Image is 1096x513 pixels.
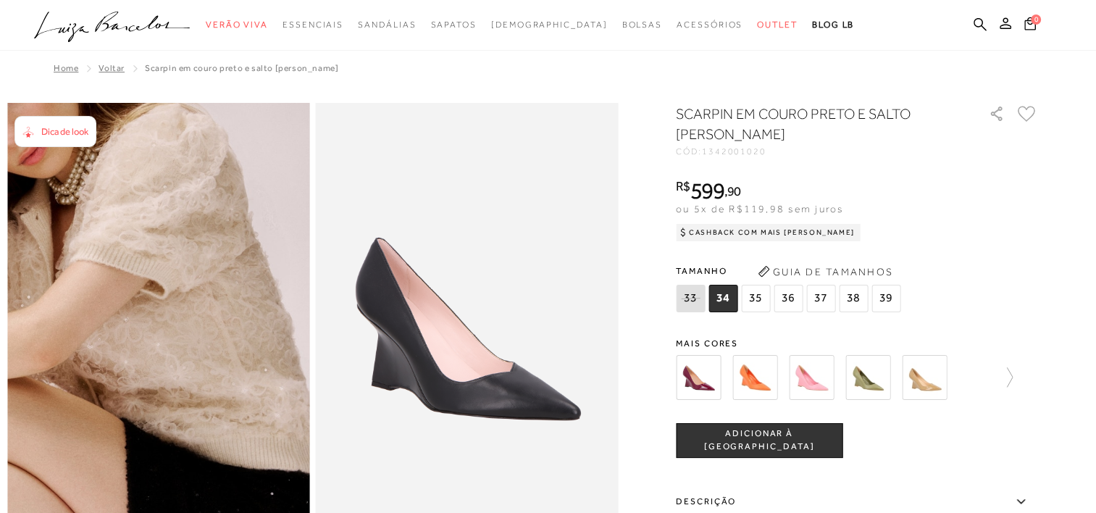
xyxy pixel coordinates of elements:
img: SCARPIN ANABELA EM COURO LARANJA SUNSET [732,355,777,400]
span: 1342001020 [702,146,766,157]
a: BLOG LB [812,12,854,38]
span: ou 5x de R$119,98 sem juros [676,203,843,214]
a: categoryNavScreenReaderText [430,12,476,38]
span: Tamanho [676,260,904,282]
span: 34 [708,285,737,312]
a: categoryNavScreenReaderText [622,12,662,38]
img: SCARPIN ANABELA EM COURO VERNIZ BEGE ARGILA [902,355,947,400]
span: 599 [690,178,724,204]
img: SCARPIN ANABELA EM COURO ROSA CEREJEIRA [789,355,834,400]
span: Acessórios [677,20,742,30]
div: CÓD: [676,147,966,156]
span: 90 [727,183,741,199]
span: BLOG LB [812,20,854,30]
a: categoryNavScreenReaderText [283,12,343,38]
span: 35 [741,285,770,312]
a: categoryNavScreenReaderText [677,12,742,38]
span: Essenciais [283,20,343,30]
a: Voltar [99,63,125,73]
div: Cashback com Mais [PERSON_NAME] [676,224,861,241]
a: Home [54,63,78,73]
span: 38 [839,285,868,312]
a: categoryNavScreenReaderText [757,12,798,38]
i: , [724,185,741,198]
span: 33 [676,285,705,312]
h1: SCARPIN EM COURO PRETO E SALTO [PERSON_NAME] [676,104,948,144]
span: [DEMOGRAPHIC_DATA] [491,20,608,30]
i: R$ [676,180,690,193]
button: ADICIONAR À [GEOGRAPHIC_DATA] [676,423,842,458]
button: Guia de Tamanhos [753,260,898,283]
span: Mais cores [676,339,1038,348]
span: Sandálias [358,20,416,30]
span: 39 [871,285,900,312]
span: ADICIONAR À [GEOGRAPHIC_DATA] [677,427,842,453]
a: noSubCategoriesText [491,12,608,38]
span: 0 [1031,14,1041,25]
a: categoryNavScreenReaderText [358,12,416,38]
span: Outlet [757,20,798,30]
span: Sapatos [430,20,476,30]
span: 37 [806,285,835,312]
span: 36 [774,285,803,312]
span: Dica de look [41,126,88,137]
span: Bolsas [622,20,662,30]
span: Verão Viva [206,20,268,30]
img: SCARPIN ANABELA EM COURO VERDE OLIVA [845,355,890,400]
a: categoryNavScreenReaderText [206,12,268,38]
button: 0 [1020,16,1040,36]
img: SCARPIN ANABELA EM COURO VERNIZ MARSALA [676,355,721,400]
span: SCARPIN EM COURO PRETO E SALTO [PERSON_NAME] [145,63,338,73]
